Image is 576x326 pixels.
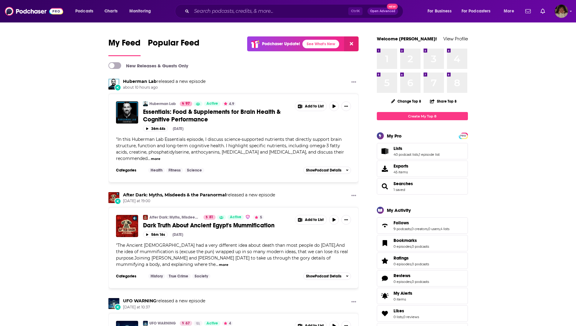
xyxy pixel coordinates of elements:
a: Ratings [394,255,429,261]
a: 0 episodes [394,280,411,284]
button: Open AdvancedNew [367,8,398,15]
div: My Pro [387,133,402,139]
span: Bookmarks [394,238,417,243]
img: verified Badge [245,214,250,219]
span: " [116,137,344,161]
button: ShowPodcast Details [303,273,351,280]
a: Active [227,215,244,220]
span: Follows [377,217,468,234]
span: 45 items [394,170,408,174]
a: Ratings [379,256,391,265]
a: See What's New [302,40,339,48]
a: Charts [101,6,121,16]
span: Charts [104,7,118,15]
a: Dark Truth About Ancient Egypt's Mummification [143,222,291,229]
span: PRO [460,134,467,138]
a: 0 podcasts [412,280,429,284]
a: 0 reviews [403,315,419,319]
a: Create My Top 8 [377,112,468,120]
p: Podchaser Update! [262,41,300,46]
a: 67 [180,321,192,326]
button: Show More Button [349,298,359,306]
span: The Ancient [DEMOGRAPHIC_DATA] had a very different idea about death than most people do [DATE].A... [116,243,348,267]
span: 0 items [394,297,412,301]
img: UFO WARNING [108,298,119,309]
a: PRO [460,133,467,138]
span: New [387,4,398,9]
h3: Categories [116,168,143,173]
a: Reviews [394,273,429,278]
span: Show Podcast Details [306,168,341,172]
img: UFO WARNING [143,321,148,326]
span: Ratings [377,253,468,269]
span: , [411,262,412,266]
span: Ctrl K [348,7,363,15]
div: New Episode [114,304,121,311]
a: 40 podcast lists [394,152,418,157]
a: After Dark: Myths, Misdeeds & the Paranormal [123,192,226,198]
input: Search podcasts, credits, & more... [192,6,348,16]
span: My Alerts [394,290,412,296]
div: New Episode [114,84,121,91]
img: Dark Truth About Ancient Egypt's Mummification [116,215,138,237]
span: [DATE] at 19:00 [123,199,275,204]
div: New Episode [114,198,121,205]
a: Lists [394,146,440,151]
h3: released a new episode [123,192,275,198]
button: more [219,262,228,267]
img: Essentials: Food & Supplements for Brain Health & Cognitive Performance [116,101,138,124]
a: After Dark: Myths, Misdeeds & the Paranormal [149,215,199,220]
button: 5 [253,215,264,220]
button: Show More Button [349,79,359,86]
a: Lists [379,147,391,155]
span: Reviews [394,273,411,278]
a: 81 [203,215,216,220]
span: about 10 hours ago [123,85,206,90]
img: After Dark: Myths, Misdeeds & the Paranormal [143,215,148,220]
a: 0 podcasts [412,262,429,266]
a: Searches [379,182,391,191]
a: UFO WARNING [149,321,176,326]
span: , [411,280,412,284]
a: Essentials: Food & Supplements for Brain Health & Cognitive Performance [143,108,291,123]
a: True Crime [166,274,191,279]
span: My Feed [108,38,141,52]
span: Add to List [305,104,324,109]
a: New Releases & Guests Only [108,62,188,69]
span: 97 [186,101,190,107]
img: After Dark: Myths, Misdeeds & the Paranormal [108,192,119,203]
a: Podchaser - Follow, Share and Rate Podcasts [5,5,63,17]
img: Huberman Lab [143,101,148,106]
a: 0 users [428,227,440,231]
span: For Podcasters [462,7,491,15]
a: UFO WARNING [123,298,156,304]
a: 0 podcasts [412,244,429,249]
span: Logged in as angelport [555,5,568,18]
span: Likes [377,305,468,322]
a: 4 lists [440,227,449,231]
a: Fitness [166,168,183,173]
a: Bookmarks [379,239,391,247]
button: 4 [222,321,233,326]
a: Welcome [PERSON_NAME]! [377,36,437,42]
span: Add to List [305,218,324,222]
span: Exports [379,165,391,173]
a: Popular Feed [148,38,199,56]
span: Follows [394,220,409,226]
a: Follows [394,220,449,226]
button: 4.9 [222,101,236,106]
a: Bookmarks [394,238,429,243]
span: Active [230,214,241,220]
h3: Categories [116,274,143,279]
a: History [148,274,165,279]
button: open menu [458,6,499,16]
span: Dark Truth About Ancient Egypt's Mummification [143,222,274,229]
span: Popular Feed [148,38,199,52]
div: Search podcasts, credits, & more... [181,4,409,18]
